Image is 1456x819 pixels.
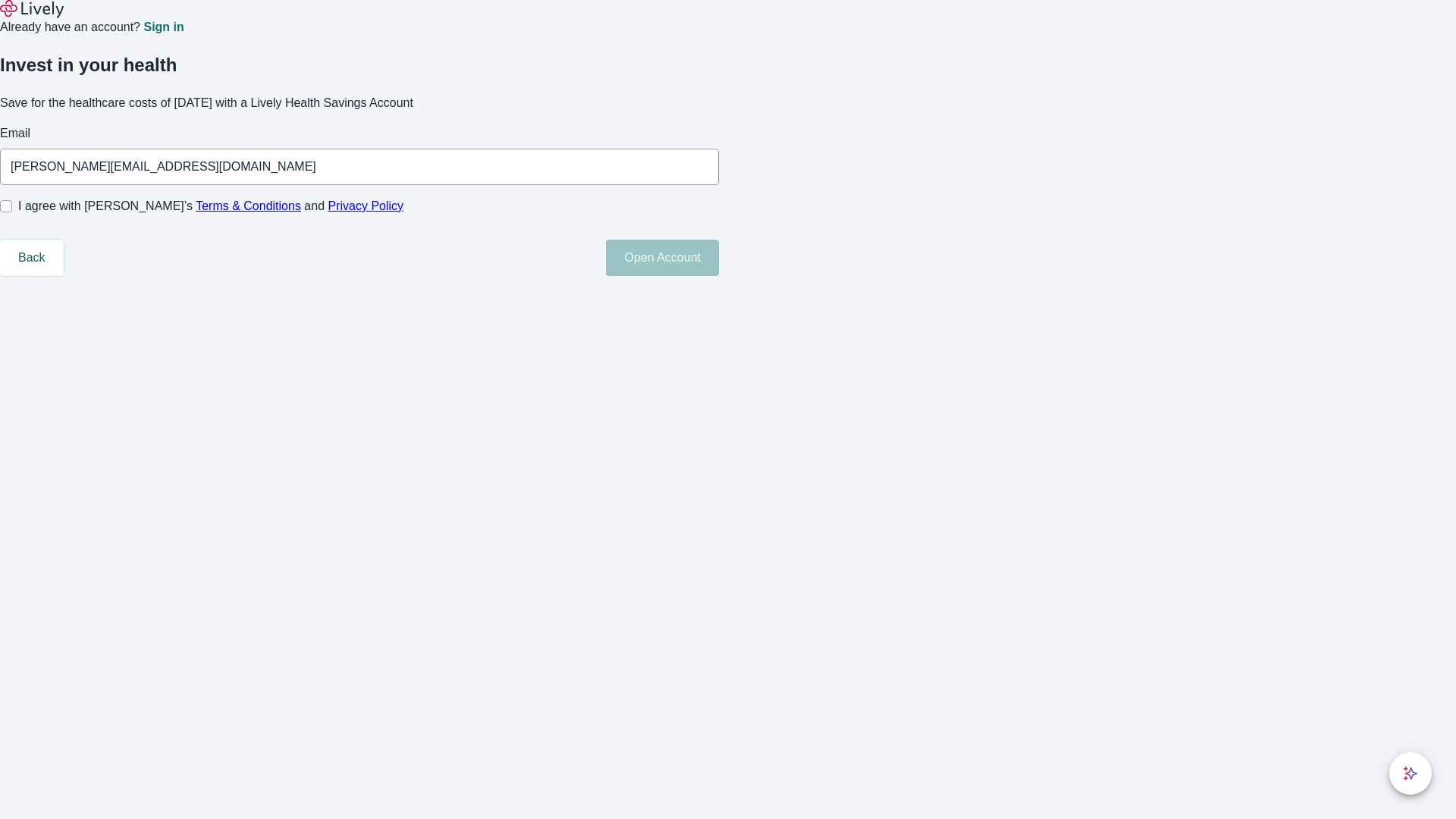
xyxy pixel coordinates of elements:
[196,199,301,212] a: Terms & Conditions
[1389,752,1432,795] button: chat
[1403,766,1418,781] svg: Lively AI Assistant
[18,197,403,215] span: I agree with [PERSON_NAME]’s and
[143,21,184,33] a: Sign in
[328,199,404,212] a: Privacy Policy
